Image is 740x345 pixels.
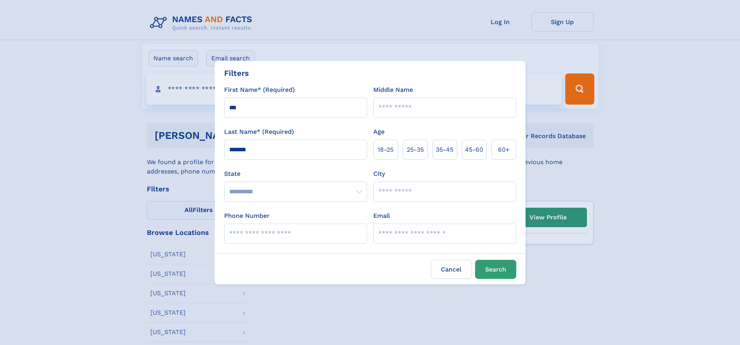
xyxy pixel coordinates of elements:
div: Filters [224,67,249,79]
label: Phone Number [224,211,270,221]
label: Email [373,211,390,221]
label: First Name* (Required) [224,85,295,95]
label: Middle Name [373,85,413,95]
span: 25‑35 [407,145,424,154]
label: Last Name* (Required) [224,127,294,137]
label: Cancel [431,260,472,279]
label: City [373,169,385,179]
button: Search [475,260,516,279]
span: 35‑45 [436,145,453,154]
span: 45‑60 [465,145,483,154]
span: 18‑25 [378,145,394,154]
label: Age [373,127,385,137]
span: 60+ [498,145,510,154]
label: State [224,169,367,179]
